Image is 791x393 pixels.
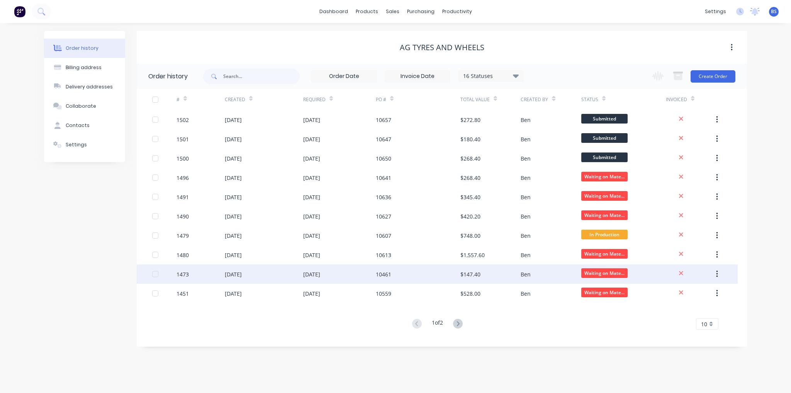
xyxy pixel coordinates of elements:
[303,232,320,240] div: [DATE]
[352,6,382,17] div: products
[701,6,730,17] div: settings
[225,89,303,110] div: Created
[44,77,125,97] button: Delivery addresses
[225,135,242,143] div: [DATE]
[701,320,707,328] span: 10
[66,122,90,129] div: Contacts
[521,270,531,278] div: Ben
[438,6,476,17] div: productivity
[303,154,320,163] div: [DATE]
[521,212,531,220] div: Ben
[385,71,450,82] input: Invoice Date
[177,135,189,143] div: 1501
[376,270,391,278] div: 10461
[376,232,391,240] div: 10607
[44,39,125,58] button: Order history
[225,270,242,278] div: [DATE]
[376,89,460,110] div: PO #
[303,290,320,298] div: [DATE]
[148,72,188,81] div: Order history
[771,8,777,15] span: BS
[581,133,628,143] span: Submitted
[376,193,391,201] div: 10636
[177,193,189,201] div: 1491
[316,6,352,17] a: dashboard
[177,270,189,278] div: 1473
[460,116,480,124] div: $272.80
[303,193,320,201] div: [DATE]
[403,6,438,17] div: purchasing
[521,89,581,110] div: Created By
[581,191,628,201] span: Waiting on Mate...
[521,290,531,298] div: Ben
[581,152,628,162] span: Submitted
[376,290,391,298] div: 10559
[312,71,377,82] input: Order Date
[400,43,484,52] div: AG Tyres and Wheels
[460,193,480,201] div: $345.40
[177,290,189,298] div: 1451
[44,58,125,77] button: Billing address
[521,251,531,259] div: Ben
[303,89,376,110] div: Required
[666,96,687,103] div: Invoiced
[303,135,320,143] div: [DATE]
[691,70,735,83] button: Create Order
[460,290,480,298] div: $528.00
[460,154,480,163] div: $268.40
[177,251,189,259] div: 1480
[460,96,490,103] div: Total Value
[177,89,225,110] div: #
[177,96,180,103] div: #
[460,174,480,182] div: $268.40
[376,96,386,103] div: PO #
[581,249,628,259] span: Waiting on Mate...
[177,154,189,163] div: 1500
[432,318,443,330] div: 1 of 2
[303,251,320,259] div: [DATE]
[376,154,391,163] div: 10650
[581,89,666,110] div: Status
[521,96,548,103] div: Created By
[66,83,113,90] div: Delivery addresses
[376,212,391,220] div: 10627
[460,89,521,110] div: Total Value
[225,116,242,124] div: [DATE]
[460,232,480,240] div: $748.00
[225,193,242,201] div: [DATE]
[14,6,25,17] img: Factory
[460,251,485,259] div: $1,557.60
[581,268,628,278] span: Waiting on Mate...
[521,193,531,201] div: Ben
[521,232,531,240] div: Ben
[44,116,125,135] button: Contacts
[44,135,125,154] button: Settings
[460,135,480,143] div: $180.40
[225,174,242,182] div: [DATE]
[225,212,242,220] div: [DATE]
[44,97,125,116] button: Collaborate
[666,89,714,110] div: Invoiced
[581,96,598,103] div: Status
[303,270,320,278] div: [DATE]
[225,232,242,240] div: [DATE]
[376,251,391,259] div: 10613
[223,69,300,84] input: Search...
[581,230,628,239] span: In Production
[458,72,523,80] div: 16 Statuses
[581,210,628,220] span: Waiting on Mate...
[177,174,189,182] div: 1496
[376,116,391,124] div: 10657
[521,135,531,143] div: Ben
[460,212,480,220] div: $420.20
[581,114,628,124] span: Submitted
[521,154,531,163] div: Ben
[521,116,531,124] div: Ben
[177,116,189,124] div: 1502
[303,212,320,220] div: [DATE]
[376,174,391,182] div: 10641
[581,288,628,297] span: Waiting on Mate...
[581,172,628,181] span: Waiting on Mate...
[460,270,480,278] div: $147.40
[225,290,242,298] div: [DATE]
